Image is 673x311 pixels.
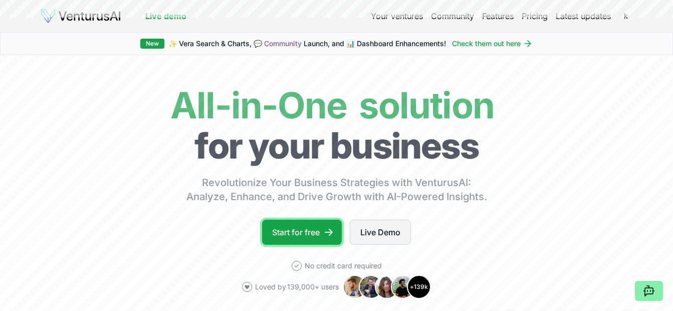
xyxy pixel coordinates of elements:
a: Check them out here [452,39,533,49]
button: k [619,9,633,23]
a: Live Demo [350,220,411,245]
img: Avatar 1 [343,275,367,299]
a: Start for free [262,220,342,245]
img: Avatar 4 [391,275,415,299]
img: Avatar 2 [359,275,383,299]
div: New [140,39,164,49]
img: Avatar 3 [375,275,399,299]
a: Community [264,39,302,48]
span: ✨ Vera Search & Charts, 💬 Launch, and 📊 Dashboard Enhancements! [168,39,446,49]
